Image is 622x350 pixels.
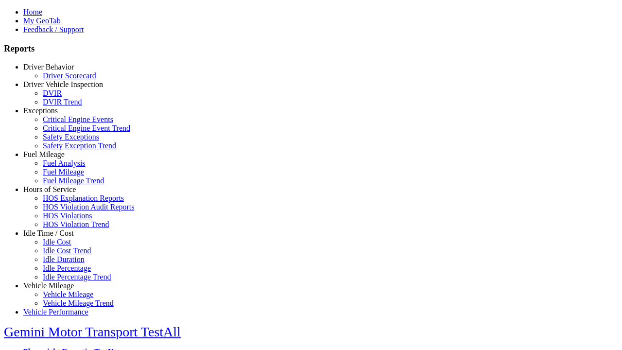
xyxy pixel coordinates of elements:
[43,141,116,150] a: Safety Exception Trend
[43,299,114,307] a: Vehicle Mileage Trend
[23,281,74,290] a: Vehicle Mileage
[43,159,86,167] a: Fuel Analysis
[23,80,103,88] a: Driver Vehicle Inspection
[43,98,82,106] a: DVIR Trend
[23,25,84,34] a: Feedback / Support
[4,43,618,54] h3: Reports
[23,8,42,16] a: Home
[43,168,84,176] a: Fuel Mileage
[43,176,104,185] a: Fuel Mileage Trend
[43,203,135,211] a: HOS Violation Audit Reports
[23,150,65,158] a: Fuel Mileage
[43,194,124,202] a: HOS Explanation Reports
[43,246,91,255] a: Idle Cost Trend
[23,63,74,71] a: Driver Behavior
[43,273,111,281] a: Idle Percentage Trend
[43,255,85,263] a: Idle Duration
[43,220,109,228] a: HOS Violation Trend
[43,124,130,132] a: Critical Engine Event Trend
[43,264,91,272] a: Idle Percentage
[23,185,76,193] a: Hours of Service
[23,229,74,237] a: Idle Time / Cost
[23,17,61,25] a: My GeoTab
[43,211,92,220] a: HOS Violations
[23,308,88,316] a: Vehicle Performance
[43,290,93,298] a: Vehicle Mileage
[4,324,181,339] a: Gemini Motor Transport TestAll
[23,106,58,115] a: Exceptions
[43,238,71,246] a: Idle Cost
[43,71,96,80] a: Driver Scorecard
[43,115,113,123] a: Critical Engine Events
[43,133,99,141] a: Safety Exceptions
[43,89,62,97] a: DVIR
